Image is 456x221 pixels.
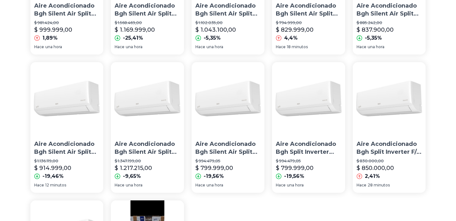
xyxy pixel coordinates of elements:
p: $ 885.242,00 [357,20,422,25]
p: $ 794.999,00 [276,20,341,25]
img: Aire Acondicionado Bgh Silent Air Split Inverter Frío/calor 3000 Frigorías Blanco 220v Bsi35wcgt ... [192,62,264,135]
a: Aire Acondicionado Bgh Split Inverter 3000 Frig Bsi35wcgtAire Acondicionado Bgh Split Inverter 30... [272,62,345,193]
img: Aire Acondicionado Bgh Silent Air Split Inverter Frío/calor 3000 Frigorías Blanco 220v Bsi35wcgt ... [111,62,184,135]
p: Aire Acondicionado Bgh Silent Air Split Inverter Frío/calor 3000 Frigorías Blanco 220v Bsi35wcgt ... [276,2,341,18]
span: una hora [368,44,384,49]
span: una hora [206,44,223,49]
span: una hora [126,183,142,188]
span: Hace [195,44,205,49]
p: -19,56% [204,172,224,180]
p: $ 994.479,05 [276,159,341,164]
p: $ 1.169.999,00 [115,25,155,34]
p: 2,41% [365,172,380,180]
p: $ 830.000,00 [357,159,422,164]
p: $ 1.217.215,00 [115,164,152,172]
p: $ 799.999,00 [276,164,313,172]
span: una hora [126,44,142,49]
span: Hace [115,183,124,188]
p: Aire Acondicionado Bgh Silent Air Split Inverter Frío/calor 3000 Frigorías Blanco 220v Bsi35wcgt ... [34,2,99,18]
p: -25,41% [123,34,143,42]
a: Aire Acondicionado Bgh Silent Air Split Inverter Frío/calor 3000 Frigorías Blanco 220v Bsi35wcgt ... [111,62,184,193]
p: -5,35% [204,34,221,42]
p: -9,65% [123,172,141,180]
p: $ 994.479,05 [195,159,261,164]
p: $ 1.043.100,00 [195,25,236,34]
p: $ 837.900,00 [357,25,394,34]
span: Hace [195,183,205,188]
p: -19,46% [42,172,64,180]
p: Aire Acondicionado Bgh Silent Air Split Inverter Frío/calor 3000 Frigorías Blanco 220v Bsi35wcgt ... [357,2,422,18]
p: Aire Acondicionado Bgh Split Inverter 3000 Frig Bsi35wcgt [276,140,341,156]
a: Aire Acondicionado Bgh Split Inverter F/c 3000 Bsi35wcgtAire Acondicionado Bgh Split Inverter F/c... [353,62,426,193]
span: Hace [276,183,286,188]
p: Aire Acondicionado Bgh Silent Air Split Inverter Frío/calor 3000 Frigorías Blanco 220v Bsi35wcgt ... [115,2,180,18]
p: $ 1.136.119,00 [34,159,99,164]
a: Aire Acondicionado Bgh Silent Air Split Inverter 3000 FrAire Acondicionado Bgh Silent Air Split I... [30,62,103,193]
p: $ 981.424,00 [34,20,99,25]
p: Aire Acondicionado Bgh Silent Air Split Inverter 3000 Fr [34,140,99,156]
span: Hace [357,183,366,188]
span: 18 minutos [287,44,308,49]
p: $ 999.999,00 [34,25,72,34]
p: $ 850.000,00 [357,164,394,172]
p: -19,56% [284,172,304,180]
span: Hace [276,44,286,49]
p: $ 1.347.199,00 [115,159,180,164]
p: $ 1.568.469,00 [115,20,180,25]
span: una hora [45,44,62,49]
p: Aire Acondicionado Bgh Silent Air Split Inverter Frío/calor 3000 Frigorías Blanco 220v Bsi35wcgt ... [195,140,261,156]
p: $ 914.999,00 [34,164,71,172]
p: Aire Acondicionado Bgh Split Inverter F/c 3000 Bsi35wcgt [357,140,422,156]
p: $ 1.102.035,00 [195,20,261,25]
p: -5,35% [365,34,382,42]
span: Hace [115,44,124,49]
a: Aire Acondicionado Bgh Silent Air Split Inverter Frío/calor 3000 Frigorías Blanco 220v Bsi35wcgt ... [192,62,264,193]
p: 4,4% [284,34,298,42]
p: 1,89% [42,34,58,42]
img: Aire Acondicionado Bgh Split Inverter F/c 3000 Bsi35wcgt [353,62,426,135]
span: 12 minutos [45,183,66,188]
p: Aire Acondicionado Bgh Silent Air Split Inverter Frío/calor 3000 Frigorías Blanco 220v Bsi35wcgt ... [115,140,180,156]
p: $ 829.999,00 [276,25,313,34]
span: Hace [34,183,44,188]
span: una hora [206,183,223,188]
img: Aire Acondicionado Bgh Split Inverter 3000 Frig Bsi35wcgt [272,62,345,135]
span: 28 minutos [368,183,390,188]
p: $ 799.999,00 [195,164,233,172]
span: una hora [287,183,304,188]
img: Aire Acondicionado Bgh Silent Air Split Inverter 3000 Fr [30,62,103,135]
span: Hace [357,44,366,49]
span: Hace [34,44,44,49]
p: Aire Acondicionado Bgh Silent Air Split Inverter Frío/calor 3000 Frigorías Blanco 220v Bsi35wcgt ... [195,2,261,18]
